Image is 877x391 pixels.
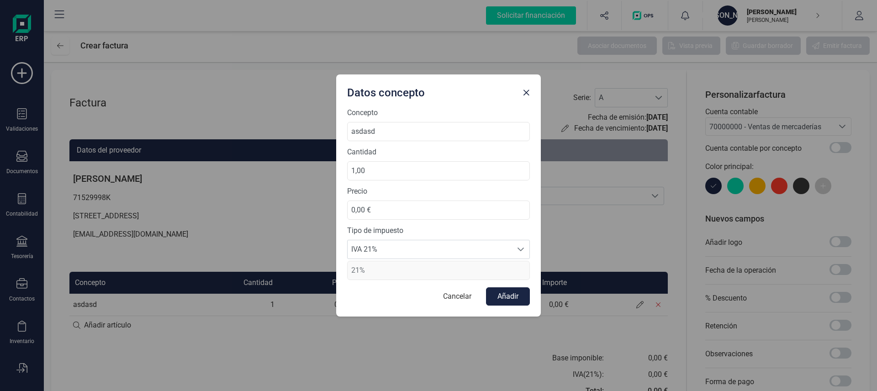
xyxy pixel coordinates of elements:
label: Tipo de impuesto [347,225,530,236]
label: Cantidad [347,147,530,158]
div: Datos concepto [343,82,519,100]
span: IVA 21% [348,240,512,259]
button: Close [519,85,534,100]
button: Añadir [486,287,530,306]
label: Precio [347,186,530,197]
label: Concepto [347,107,530,118]
button: Cancelar [434,287,481,306]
